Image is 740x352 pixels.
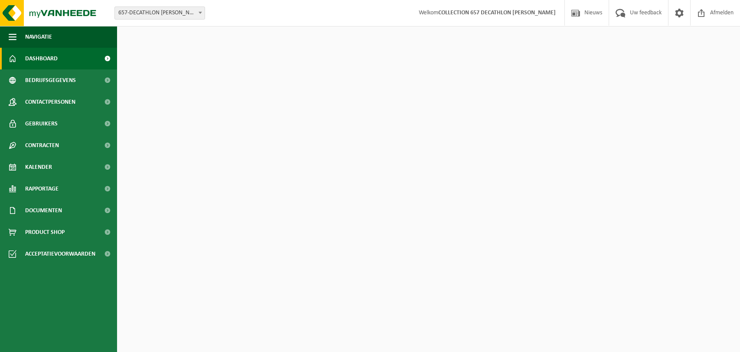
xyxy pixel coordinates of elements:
span: Bedrijfsgegevens [25,69,76,91]
span: Contracten [25,135,59,156]
span: Dashboard [25,48,58,69]
span: Navigatie [25,26,52,48]
strong: COLLECTION 657 DECATHLON [PERSON_NAME] [438,10,556,16]
span: 657-DECATHLON OLEN - OLEN [115,7,205,19]
span: 657-DECATHLON OLEN - OLEN [114,7,205,20]
span: Rapportage [25,178,59,200]
span: Documenten [25,200,62,221]
span: Acceptatievoorwaarden [25,243,95,265]
span: Kalender [25,156,52,178]
span: Product Shop [25,221,65,243]
span: Contactpersonen [25,91,75,113]
span: Gebruikers [25,113,58,135]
